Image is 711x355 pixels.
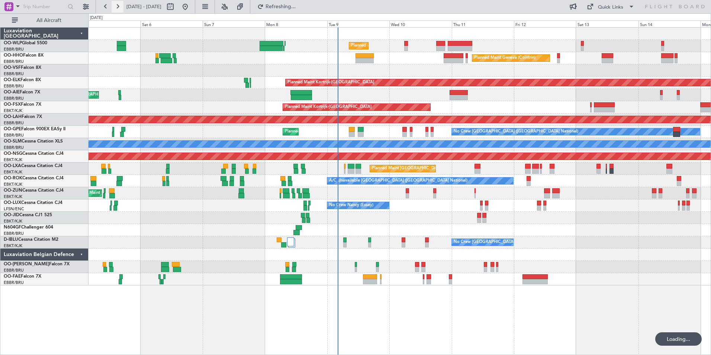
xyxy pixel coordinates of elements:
a: OO-ZUNCessna Citation CJ4 [4,188,64,193]
span: OO-WLP [4,41,22,45]
a: EBKT/KJK [4,157,22,163]
a: EBKT/KJK [4,108,22,113]
a: EBBR/BRU [4,280,24,285]
div: Planned Maint [GEOGRAPHIC_DATA] ([GEOGRAPHIC_DATA] National) [285,126,419,137]
span: OO-VSF [4,65,21,70]
span: N604GF [4,225,21,230]
div: Sun 7 [203,20,265,27]
button: Refreshing... [254,1,299,13]
a: D-IBLUCessna Citation M2 [4,237,58,242]
div: Planned Maint Kortrijk-[GEOGRAPHIC_DATA] [285,102,371,113]
a: OO-SLMCessna Citation XLS [4,139,63,144]
span: OO-LAH [4,115,22,119]
a: OO-AIEFalcon 7X [4,90,40,95]
button: Quick Links [583,1,638,13]
a: EBKT/KJK [4,169,22,175]
a: OO-WLPGlobal 5500 [4,41,47,45]
span: OO-[PERSON_NAME] [4,262,49,266]
div: Quick Links [598,4,623,11]
a: OO-NSGCessna Citation CJ4 [4,151,64,156]
div: Wed 10 [389,20,451,27]
div: Fri 12 [514,20,576,27]
div: [DATE] [90,15,103,21]
span: OO-GPE [4,127,21,131]
span: OO-LXA [4,164,21,168]
a: EBBR/BRU [4,120,24,126]
div: Loading... [655,332,702,346]
span: OO-HHO [4,53,23,58]
button: All Aircraft [8,15,81,26]
span: OO-SLM [4,139,22,144]
a: OO-[PERSON_NAME]Falcon 7X [4,262,70,266]
div: A/C Unavailable [GEOGRAPHIC_DATA] ([GEOGRAPHIC_DATA] National) [329,175,467,186]
span: OO-LUX [4,201,21,205]
span: D-IBLU [4,237,18,242]
a: EBKT/KJK [4,243,22,249]
a: N604GFChallenger 604 [4,225,53,230]
span: OO-JID [4,213,19,217]
div: No Crew Nancy (Essey) [329,200,373,211]
a: OO-LXACessna Citation CJ4 [4,164,62,168]
span: OO-FSX [4,102,21,107]
a: EBBR/BRU [4,268,24,273]
div: Fri 5 [78,20,140,27]
a: OO-FAEFalcon 7X [4,274,41,279]
div: Planned Maint [GEOGRAPHIC_DATA] ([GEOGRAPHIC_DATA] National) [372,163,506,174]
a: EBBR/BRU [4,47,24,52]
span: [DATE] - [DATE] [126,3,161,10]
div: Sun 14 [638,20,701,27]
span: All Aircraft [19,18,78,23]
a: EBBR/BRU [4,132,24,138]
div: Sat 13 [576,20,638,27]
a: EBKT/KJK [4,218,22,224]
a: EBBR/BRU [4,59,24,64]
a: OO-ELKFalcon 8X [4,78,41,82]
a: EBBR/BRU [4,71,24,77]
div: Planned Maint Kortrijk-[GEOGRAPHIC_DATA] [287,77,374,88]
span: OO-NSG [4,151,22,156]
a: EBKT/KJK [4,194,22,199]
a: OO-ROKCessna Citation CJ4 [4,176,64,180]
span: Refreshing... [265,4,296,9]
span: OO-FAE [4,274,21,279]
div: Tue 9 [327,20,389,27]
div: No Crew [GEOGRAPHIC_DATA] ([GEOGRAPHIC_DATA] National) [454,126,578,137]
a: OO-HHOFalcon 8X [4,53,44,58]
div: No Crew [GEOGRAPHIC_DATA] ([GEOGRAPHIC_DATA] National) [454,237,578,248]
a: EBBR/BRU [4,231,24,236]
div: Planned Maint Geneva (Cointrin) [474,52,535,64]
a: OO-FSXFalcon 7X [4,102,41,107]
a: EBBR/BRU [4,83,24,89]
a: OO-LUXCessna Citation CJ4 [4,201,62,205]
a: LFSN/ENC [4,206,24,212]
a: OO-LAHFalcon 7X [4,115,42,119]
a: OO-GPEFalcon 900EX EASy II [4,127,65,131]
input: Trip Number [23,1,65,12]
div: Planned Maint Liege [351,40,390,51]
a: OO-VSFFalcon 8X [4,65,41,70]
a: EBBR/BRU [4,145,24,150]
div: Sat 6 [141,20,203,27]
a: EBKT/KJK [4,182,22,187]
span: OO-ELK [4,78,20,82]
span: OO-AIE [4,90,20,95]
a: OO-JIDCessna CJ1 525 [4,213,52,217]
div: Thu 11 [452,20,514,27]
span: OO-ROK [4,176,22,180]
div: Mon 8 [265,20,327,27]
a: EBBR/BRU [4,96,24,101]
span: OO-ZUN [4,188,22,193]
